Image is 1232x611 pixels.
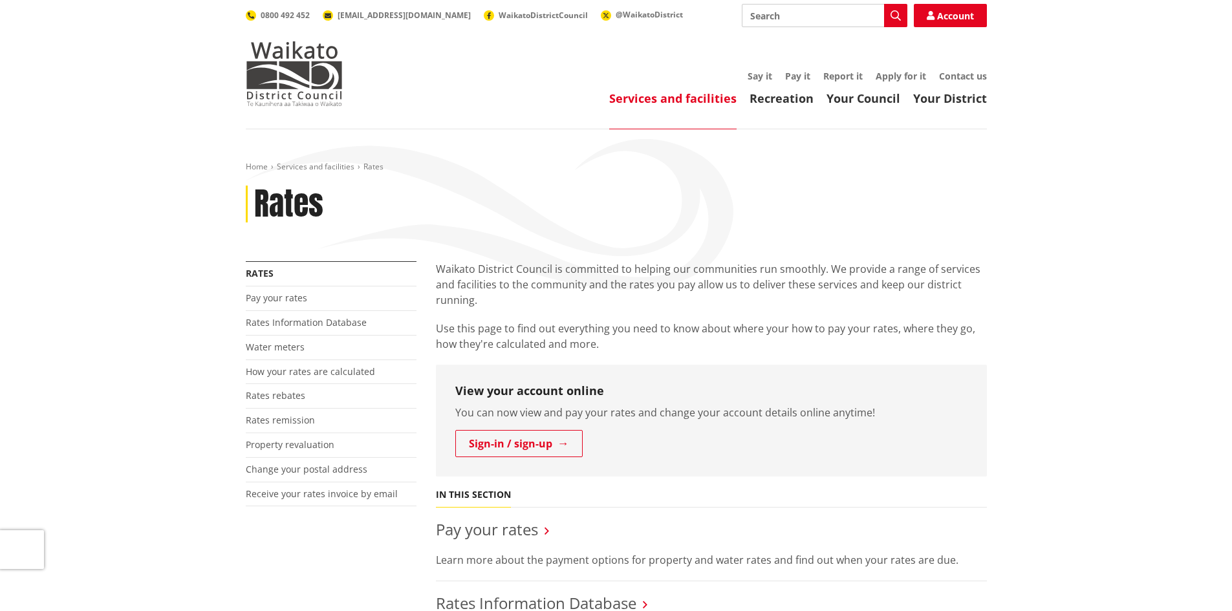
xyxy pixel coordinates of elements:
[455,405,967,420] p: You can now view and pay your rates and change your account details online anytime!
[601,9,683,20] a: @WaikatoDistrict
[939,70,987,82] a: Contact us
[246,41,343,106] img: Waikato District Council - Te Kaunihera aa Takiwaa o Waikato
[436,552,987,568] p: Learn more about the payment options for property and water rates and find out when your rates ar...
[913,91,987,106] a: Your District
[785,70,810,82] a: Pay it
[455,430,583,457] a: Sign-in / sign-up
[246,267,274,279] a: Rates
[246,162,987,173] nav: breadcrumb
[748,70,772,82] a: Say it
[823,70,863,82] a: Report it
[261,10,310,21] span: 0800 492 452
[616,9,683,20] span: @WaikatoDistrict
[246,463,367,475] a: Change your postal address
[246,341,305,353] a: Water meters
[742,4,907,27] input: Search input
[876,70,926,82] a: Apply for it
[750,91,814,106] a: Recreation
[246,292,307,304] a: Pay your rates
[436,321,987,352] p: Use this page to find out everything you need to know about where your how to pay your rates, whe...
[246,438,334,451] a: Property revaluation
[436,489,511,500] h5: In this section
[436,261,987,308] p: Waikato District Council is committed to helping our communities run smoothly. We provide a range...
[246,389,305,402] a: Rates rebates
[246,10,310,21] a: 0800 492 452
[436,519,538,540] a: Pay your rates
[246,488,398,500] a: Receive your rates invoice by email
[246,365,375,378] a: How your rates are calculated
[277,161,354,172] a: Services and facilities
[246,414,315,426] a: Rates remission
[499,10,588,21] span: WaikatoDistrictCouncil
[254,186,323,223] h1: Rates
[246,316,367,328] a: Rates Information Database
[363,161,384,172] span: Rates
[323,10,471,21] a: [EMAIL_ADDRESS][DOMAIN_NAME]
[827,91,900,106] a: Your Council
[484,10,588,21] a: WaikatoDistrictCouncil
[914,4,987,27] a: Account
[455,384,967,398] h3: View your account online
[338,10,471,21] span: [EMAIL_ADDRESS][DOMAIN_NAME]
[246,161,268,172] a: Home
[609,91,737,106] a: Services and facilities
